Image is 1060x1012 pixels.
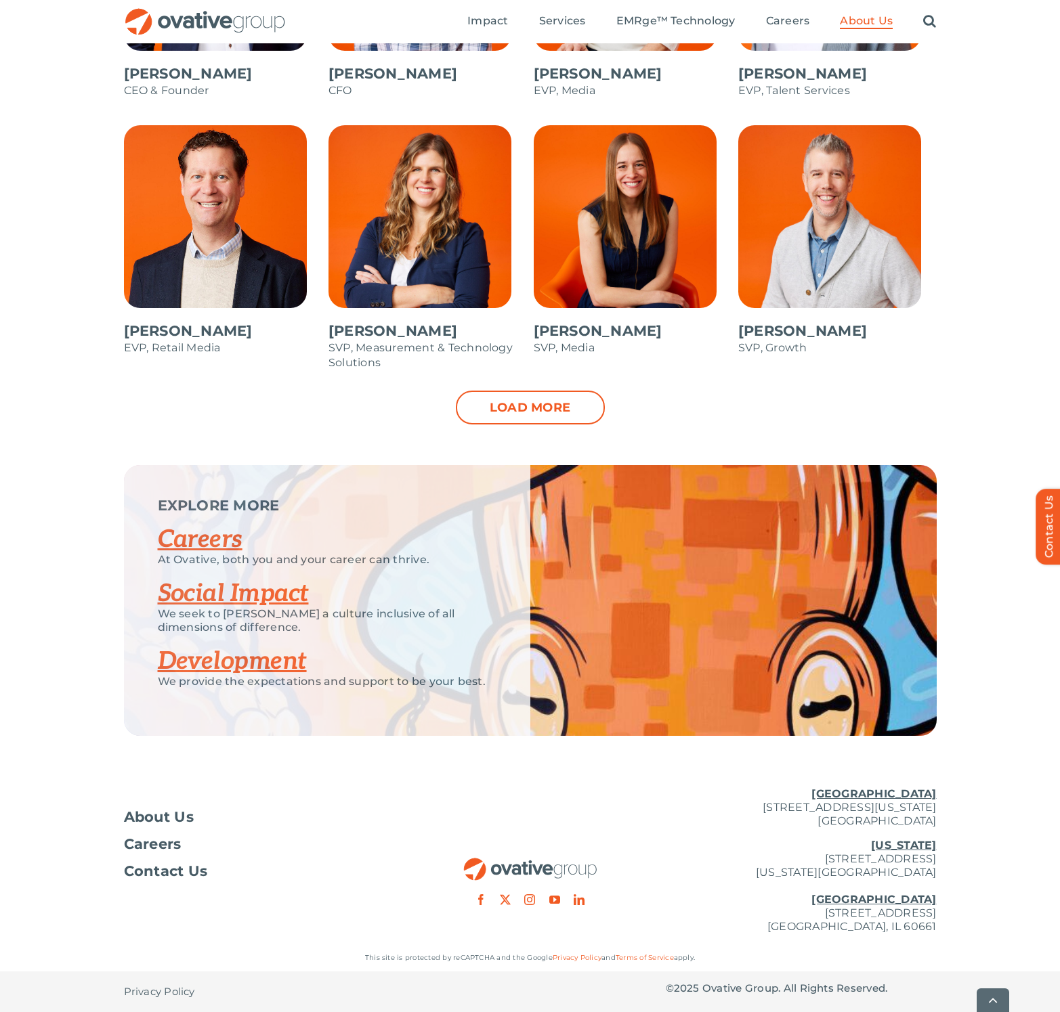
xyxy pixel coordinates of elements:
[158,525,242,554] a: Careers
[549,894,560,905] a: youtube
[158,579,309,609] a: Social Impact
[124,7,287,20] a: OG_Full_horizontal_RGB
[124,837,395,851] a: Careers
[124,951,937,965] p: This site is protected by reCAPTCHA and the Google and apply.
[616,14,736,28] span: EMRge™ Technology
[124,864,395,878] a: Contact Us
[158,675,496,688] p: We provide the expectations and support to be your best.
[467,14,508,28] span: Impact
[124,971,395,1012] nav: Footer - Privacy Policy
[124,864,208,878] span: Contact Us
[666,787,937,828] p: [STREET_ADDRESS][US_STATE] [GEOGRAPHIC_DATA]
[553,953,601,962] a: Privacy Policy
[158,646,307,676] a: Development
[539,14,586,28] span: Services
[539,14,586,29] a: Services
[666,839,937,933] p: [STREET_ADDRESS] [US_STATE][GEOGRAPHIC_DATA] [STREET_ADDRESS] [GEOGRAPHIC_DATA], IL 60661
[524,894,535,905] a: instagram
[923,14,936,29] a: Search
[158,553,496,567] p: At Ovative, both you and your career can thrive.
[574,894,585,905] a: linkedin
[840,14,893,29] a: About Us
[124,810,395,824] a: About Us
[616,14,736,29] a: EMRge™ Technology
[124,985,195,998] span: Privacy Policy
[463,856,598,869] a: OG_Full_horizontal_RGB
[158,607,496,634] p: We seek to [PERSON_NAME] a culture inclusive of all dimensions of difference.
[616,953,674,962] a: Terms of Service
[456,391,605,424] a: Load more
[766,14,810,29] a: Careers
[467,14,508,29] a: Impact
[666,982,937,995] p: © Ovative Group. All Rights Reserved.
[124,971,195,1012] a: Privacy Policy
[124,810,395,878] nav: Footer Menu
[811,893,936,906] u: [GEOGRAPHIC_DATA]
[811,787,936,800] u: [GEOGRAPHIC_DATA]
[840,14,893,28] span: About Us
[158,499,496,512] p: EXPLORE MORE
[871,839,936,852] u: [US_STATE]
[500,894,511,905] a: twitter
[674,982,700,994] span: 2025
[475,894,486,905] a: facebook
[124,837,182,851] span: Careers
[766,14,810,28] span: Careers
[124,810,194,824] span: About Us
